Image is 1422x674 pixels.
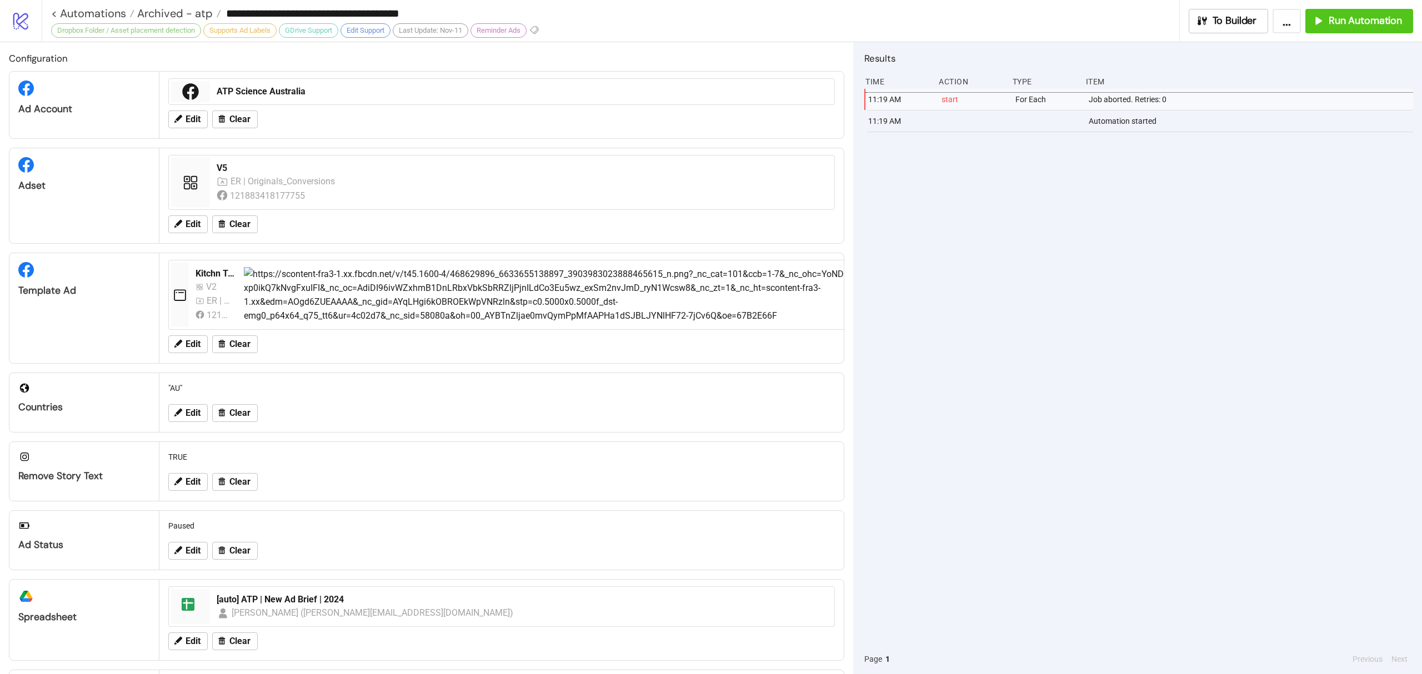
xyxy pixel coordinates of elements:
[9,51,844,66] h2: Configuration
[229,219,251,229] span: Clear
[203,23,277,38] div: Supports Ad Labels
[279,23,338,38] div: GDrive Support
[168,473,208,491] button: Edit
[196,268,235,280] div: Kitchn Template
[1085,71,1413,92] div: Item
[168,110,208,128] button: Edit
[168,404,208,422] button: Edit
[212,542,258,560] button: Clear
[18,179,150,192] div: Adset
[212,632,258,650] button: Clear
[229,546,251,556] span: Clear
[18,103,150,115] div: Ad Account
[18,611,150,623] div: Spreadsheet
[229,114,251,124] span: Clear
[186,477,201,487] span: Edit
[186,636,201,646] span: Edit
[229,477,251,487] span: Clear
[18,470,150,482] div: Remove Story Text
[168,542,208,560] button: Edit
[232,606,514,620] div: [PERSON_NAME] ([PERSON_NAME][EMAIL_ADDRESS][DOMAIN_NAME])
[864,653,882,665] span: Page
[864,51,1413,66] h2: Results
[186,219,201,229] span: Edit
[393,23,468,38] div: Last Update: Nov-11
[231,174,337,188] div: ER | Originals_Conversions
[341,23,390,38] div: Edit Support
[186,114,201,124] span: Edit
[164,446,839,467] div: TRUE
[18,284,150,297] div: Template Ad
[217,85,828,98] div: ATP Science Australia
[217,593,828,606] div: [auto] ATP | New Ad Brief | 2024
[212,335,258,353] button: Clear
[882,653,893,665] button: 1
[867,110,933,132] div: 11:19 AM
[51,23,201,38] div: Dropbox Folder / Asset placement detection
[168,632,208,650] button: Edit
[134,6,213,21] span: Archived - atp
[212,404,258,422] button: Clear
[229,408,251,418] span: Clear
[244,267,908,323] img: https://scontent-fra3-1.xx.fbcdn.net/v/t45.1600-4/468629896_6633655138897_3903983023888465615_n.p...
[1014,89,1080,110] div: For Each
[938,71,1003,92] div: Action
[168,335,208,353] button: Edit
[940,89,1006,110] div: start
[207,294,231,308] div: ER | Originals_Conversions
[1088,89,1416,110] div: Job aborted. Retries: 0
[212,473,258,491] button: Clear
[212,215,258,233] button: Clear
[1349,653,1386,665] button: Previous
[206,280,222,294] div: V2
[1305,9,1413,33] button: Run Automation
[1213,14,1257,27] span: To Builder
[230,189,307,203] div: 121883418177755
[470,23,527,38] div: Reminder Ads
[229,339,251,349] span: Clear
[217,162,828,174] div: V5
[867,89,933,110] div: 11:19 AM
[1388,653,1411,665] button: Next
[18,539,150,551] div: Ad Status
[1273,9,1301,33] button: ...
[207,308,231,322] div: 121883418177755
[1012,71,1077,92] div: Type
[164,378,839,399] div: "AU"
[864,71,930,92] div: Time
[164,515,839,536] div: Paused
[51,8,134,19] a: < Automations
[1189,9,1269,33] button: To Builder
[212,110,258,128] button: Clear
[186,339,201,349] span: Edit
[1088,110,1416,132] div: Automation started
[134,8,221,19] a: Archived - atp
[168,215,208,233] button: Edit
[1329,14,1402,27] span: Run Automation
[186,546,201,556] span: Edit
[18,401,150,414] div: Countries
[186,408,201,418] span: Edit
[229,636,251,646] span: Clear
